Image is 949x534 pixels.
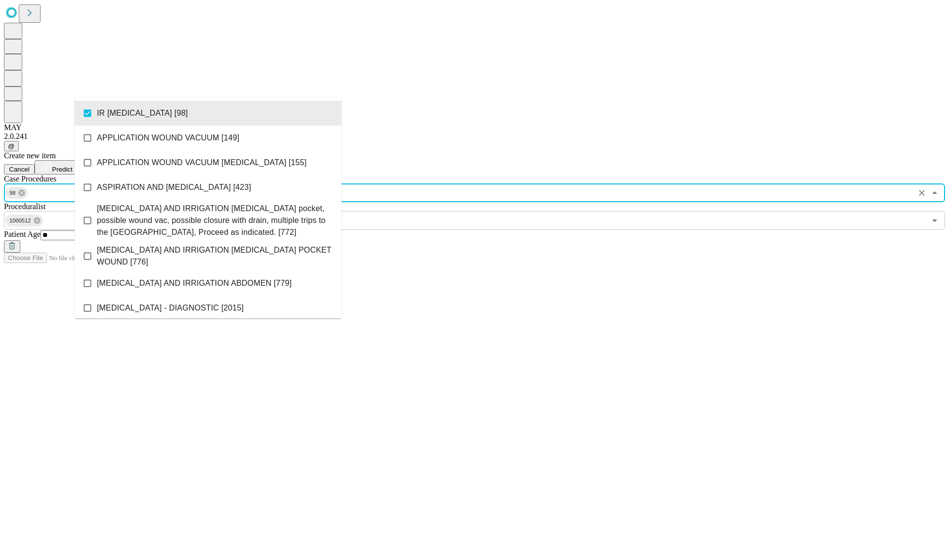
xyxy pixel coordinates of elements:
[52,166,72,173] span: Predict
[928,186,942,200] button: Close
[915,186,929,200] button: Clear
[97,181,251,193] span: ASPIRATION AND [MEDICAL_DATA] [423]
[9,166,30,173] span: Cancel
[97,107,188,119] span: IR [MEDICAL_DATA] [98]
[4,164,35,175] button: Cancel
[4,132,945,141] div: 2.0.241
[4,141,19,151] button: @
[97,244,334,268] span: [MEDICAL_DATA] AND IRRIGATION [MEDICAL_DATA] POCKET WOUND [776]
[4,175,56,183] span: Scheduled Procedure
[35,160,80,175] button: Predict
[97,203,334,238] span: [MEDICAL_DATA] AND IRRIGATION [MEDICAL_DATA] pocket, possible wound vac, possible closure with dr...
[4,151,56,160] span: Create new item
[928,214,942,227] button: Open
[97,157,306,169] span: APPLICATION WOUND VACUUM [MEDICAL_DATA] [155]
[97,132,239,144] span: APPLICATION WOUND VACUUM [149]
[5,187,20,199] span: 98
[97,277,292,289] span: [MEDICAL_DATA] AND IRRIGATION ABDOMEN [779]
[97,302,244,314] span: [MEDICAL_DATA] - DIAGNOSTIC [2015]
[8,142,15,150] span: @
[5,187,28,199] div: 98
[5,215,35,226] span: 1000512
[4,230,41,238] span: Patient Age
[4,202,45,211] span: Proceduralist
[4,123,945,132] div: MAY
[5,215,43,226] div: 1000512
